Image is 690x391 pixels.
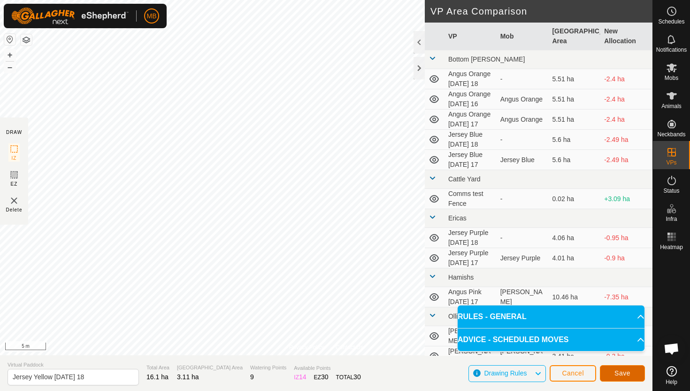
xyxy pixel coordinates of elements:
td: [PERSON_NAME] [DATE] 17 [445,346,497,367]
span: MB [147,11,157,21]
div: - [500,233,545,243]
span: Available Points [294,364,360,372]
td: [PERSON_NAME] [DATE] 18 [445,326,497,346]
span: Notifications [656,47,687,53]
td: Jersey Blue [DATE] 17 [445,150,497,170]
th: Mob [497,23,549,50]
span: Status [663,188,679,194]
span: Infra [666,216,677,222]
span: Ollies [448,313,465,320]
span: Drawing Rules [484,369,527,377]
span: VPs [666,160,676,165]
p-accordion-header: RULES - GENERAL [458,305,644,328]
span: Animals [661,103,682,109]
span: Virtual Paddock [8,361,139,369]
span: Save [614,369,630,377]
td: -0.9 ha [600,248,652,268]
div: [PERSON_NAME] [500,287,545,307]
div: - [500,135,545,145]
th: New Allocation [600,23,652,50]
span: 30 [321,373,329,381]
span: Delete [6,206,23,213]
div: Jersey Purple [500,253,545,263]
span: Neckbands [657,132,685,137]
td: Angus Pink [DATE] 17 [445,287,497,307]
td: 5.6 ha [548,130,600,150]
button: Save [600,365,645,382]
td: -2.4 ha [600,69,652,89]
span: Ericas [448,214,467,222]
div: Jersey Blue [500,155,545,165]
span: [GEOGRAPHIC_DATA] Area [177,364,243,372]
th: VP [445,23,497,50]
td: 5.51 ha [548,109,600,130]
td: -2.4 ha [600,89,652,109]
span: 30 [353,373,361,381]
button: – [4,62,15,73]
span: IZ [12,155,17,162]
span: Total Area [146,364,169,372]
button: Cancel [550,365,596,382]
a: Contact Us [336,343,363,352]
p-accordion-header: ADVICE - SCHEDULED MOVES [458,328,644,351]
td: -0.95 ha [600,228,652,248]
h2: VP Area Comparison [430,6,652,17]
img: VP [8,195,20,206]
div: DRAW [6,129,22,136]
td: Jersey Purple [DATE] 18 [445,228,497,248]
div: EZ [314,372,329,382]
span: Hamishs [448,274,474,281]
div: Angus Orange [500,94,545,104]
td: +3.09 ha [600,189,652,209]
td: 4.06 ha [548,228,600,248]
span: 3.11 ha [177,373,199,381]
div: - [500,74,545,84]
td: Comms test Fence [445,189,497,209]
td: 0.02 ha [548,189,600,209]
span: 16.1 ha [146,373,169,381]
div: IZ [294,372,306,382]
td: 5.51 ha [548,69,600,89]
span: Mobs [665,75,678,81]
td: 4.01 ha [548,248,600,268]
div: - [500,194,545,204]
span: Cattle Yard [448,175,481,183]
span: Watering Points [250,364,286,372]
span: Heatmap [660,244,683,250]
th: [GEOGRAPHIC_DATA] Area [548,23,600,50]
td: 5.6 ha [548,150,600,170]
span: Help [666,379,677,385]
span: Schedules [658,19,684,24]
img: Gallagher Logo [11,8,129,24]
span: ADVICE - SCHEDULED MOVES [458,334,568,345]
a: Help [653,362,690,389]
span: 14 [299,373,307,381]
td: 5.51 ha [548,89,600,109]
span: Bottom [PERSON_NAME] [448,55,525,63]
td: -2.49 ha [600,150,652,170]
td: Jersey Blue [DATE] 18 [445,130,497,150]
a: Privacy Policy [289,343,324,352]
td: Angus Orange [DATE] 17 [445,109,497,130]
td: Angus Orange [DATE] 16 [445,89,497,109]
td: -2.49 ha [600,130,652,150]
td: -7.35 ha [600,287,652,307]
td: -2.4 ha [600,109,652,130]
td: 10.46 ha [548,287,600,307]
button: Reset Map [4,34,15,45]
button: + [4,49,15,61]
span: 9 [250,373,254,381]
td: Jersey Purple [DATE] 17 [445,248,497,268]
button: Map Layers [21,34,32,46]
span: Cancel [562,369,584,377]
span: RULES - GENERAL [458,311,527,322]
div: TOTAL [336,372,361,382]
div: Open chat [658,335,686,363]
div: Angus Orange [500,115,545,125]
span: EZ [11,180,18,188]
td: Angus Orange [DATE] 18 [445,69,497,89]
